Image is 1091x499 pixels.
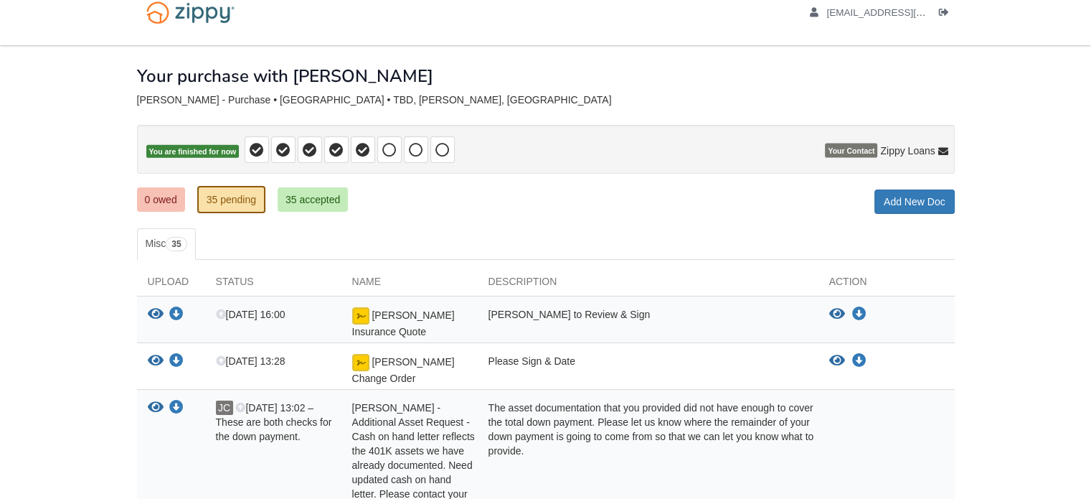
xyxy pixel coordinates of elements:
span: [DATE] 16:00 [216,309,285,320]
div: Description [478,274,818,296]
div: [PERSON_NAME] - Purchase • [GEOGRAPHIC_DATA] • TBD, [PERSON_NAME], [GEOGRAPHIC_DATA] [137,94,955,106]
span: Zippy Loans [880,144,935,158]
div: Name [341,274,478,296]
a: Download Gail Wrona - Additional Asset Request - Cash on hand letter reflects the 401K assets we ... [169,403,184,414]
a: Download Wrona Insurance Quote [852,309,866,320]
div: Upload [137,274,205,296]
img: Document fully signed [352,354,369,371]
span: Your Contact [825,144,877,158]
div: Status [205,274,341,296]
a: Misc [137,228,196,260]
span: gailwrona52@gmail.com [826,7,991,18]
a: Download Wrona Insurance Quote [169,309,184,321]
a: edit profile [810,7,991,22]
a: Log out [939,7,955,22]
button: View Wrona Insurance Quote [148,307,164,322]
a: Download Wrona Change Order [169,356,184,368]
button: View Gail Wrona - Additional Asset Request - Cash on hand letter reflects the 401K assets we have... [148,401,164,416]
a: Download Wrona Change Order [852,355,866,367]
span: [DATE] 13:28 [216,355,285,367]
span: JC [216,401,233,415]
div: [PERSON_NAME] to Review & Sign [478,307,818,339]
button: View Wrona Change Order [148,354,164,369]
span: [PERSON_NAME] Change Order [352,356,455,384]
a: 35 pending [197,186,265,213]
button: View Wrona Change Order [829,354,845,368]
span: [PERSON_NAME] Insurance Quote [352,309,455,337]
span: [DATE] 13:02 – These are both checks for the down payment. [216,402,332,442]
span: 35 [166,237,186,251]
a: 0 owed [137,187,185,212]
h1: Your purchase with [PERSON_NAME] [137,67,433,85]
a: Add New Doc [874,190,955,214]
span: You are finished for now [146,145,240,159]
a: 35 accepted [278,187,348,212]
div: Action [818,274,955,296]
button: View Wrona Insurance Quote [829,307,845,322]
img: Document fully signed [352,307,369,325]
div: Please Sign & Date [478,354,818,386]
